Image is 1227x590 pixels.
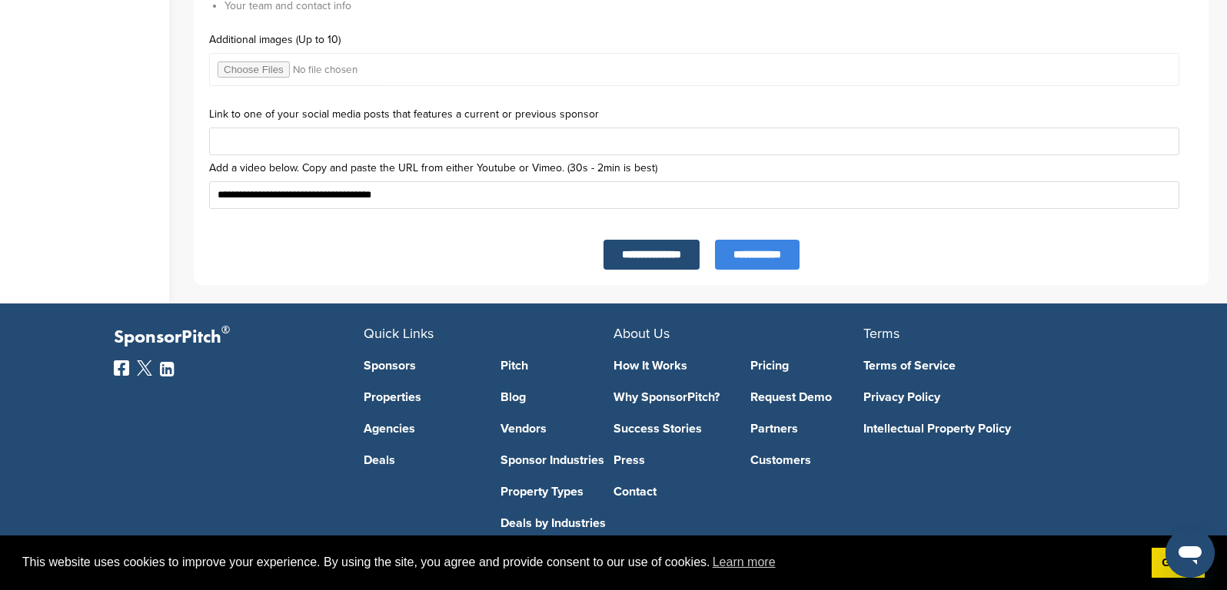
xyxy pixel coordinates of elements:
[750,391,864,403] a: Request Demo
[500,360,614,372] a: Pitch
[863,391,1090,403] a: Privacy Policy
[500,454,614,466] a: Sponsor Industries
[750,360,864,372] a: Pricing
[364,423,477,435] a: Agencies
[863,325,899,342] span: Terms
[750,454,864,466] a: Customers
[364,454,477,466] a: Deals
[22,551,1139,574] span: This website uses cookies to improve your experience. By using the site, you agree and provide co...
[364,325,434,342] span: Quick Links
[364,391,477,403] a: Properties
[114,360,129,376] img: Facebook
[209,163,1193,174] label: Add a video below. Copy and paste the URL from either Youtube or Vimeo. (30s - 2min is best)
[221,320,230,340] span: ®
[114,326,364,349] p: SponsorPitch
[137,360,152,376] img: Twitter
[1152,548,1205,578] a: dismiss cookie message
[613,325,670,342] span: About Us
[364,360,477,372] a: Sponsors
[863,423,1090,435] a: Intellectual Property Policy
[1165,529,1215,578] iframe: Button to launch messaging window
[209,35,1193,45] label: Additional images (Up to 10)
[613,360,727,372] a: How It Works
[613,391,727,403] a: Why SponsorPitch?
[613,486,727,498] a: Contact
[613,423,727,435] a: Success Stories
[500,391,614,403] a: Blog
[613,454,727,466] a: Press
[500,517,614,529] a: Deals by Industries
[500,486,614,498] a: Property Types
[863,360,1090,372] a: Terms of Service
[710,551,778,574] a: learn more about cookies
[500,423,614,435] a: Vendors
[209,109,1193,120] label: Link to one of your social media posts that features a current or previous sponsor
[750,423,864,435] a: Partners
